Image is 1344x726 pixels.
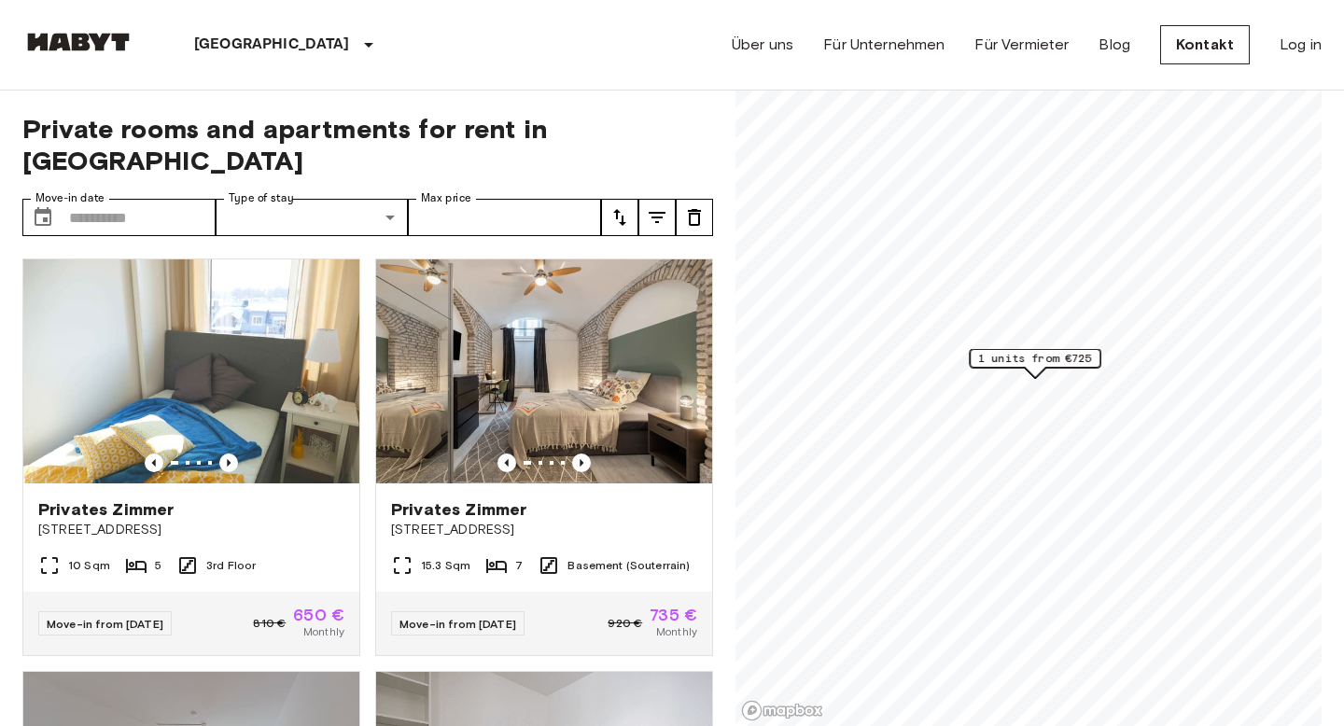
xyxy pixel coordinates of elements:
[421,557,470,574] span: 15.3 Sqm
[38,521,344,539] span: [STREET_ADDRESS]
[22,258,360,656] a: Marketing picture of unit DE-02-011-001-01HFPrevious imagePrevious imagePrivates Zimmer[STREET_AD...
[391,521,697,539] span: [STREET_ADDRESS]
[1160,25,1250,64] a: Kontakt
[47,617,163,631] span: Move-in from [DATE]
[155,557,161,574] span: 5
[293,607,344,623] span: 650 €
[732,34,793,56] a: Über uns
[497,454,516,472] button: Previous image
[978,350,1092,367] span: 1 units from €725
[650,607,697,623] span: 735 €
[1099,34,1130,56] a: Blog
[823,34,945,56] a: Für Unternehmen
[515,557,523,574] span: 7
[601,199,638,236] button: tune
[970,349,1100,378] div: Map marker
[145,454,163,472] button: Previous image
[35,190,105,206] label: Move-in date
[194,34,350,56] p: [GEOGRAPHIC_DATA]
[1280,34,1322,56] a: Log in
[399,617,516,631] span: Move-in from [DATE]
[206,557,256,574] span: 3rd Floor
[68,557,110,574] span: 10 Sqm
[608,615,642,632] span: 920 €
[572,454,591,472] button: Previous image
[421,190,471,206] label: Max price
[229,190,294,206] label: Type of stay
[24,199,62,236] button: Choose date
[656,623,697,640] span: Monthly
[391,498,526,521] span: Privates Zimmer
[22,113,713,176] span: Private rooms and apartments for rent in [GEOGRAPHIC_DATA]
[23,259,359,483] img: Marketing picture of unit DE-02-011-001-01HF
[974,34,1069,56] a: Für Vermieter
[253,615,286,632] span: 810 €
[638,199,676,236] button: tune
[741,700,823,721] a: Mapbox logo
[303,623,344,640] span: Monthly
[38,498,174,521] span: Privates Zimmer
[676,199,713,236] button: tune
[969,349,1099,378] div: Map marker
[567,557,690,574] span: Basement (Souterrain)
[375,258,713,656] a: Marketing picture of unit DE-02-004-006-05HFPrevious imagePrevious imagePrivates Zimmer[STREET_AD...
[376,259,712,483] img: Marketing picture of unit DE-02-004-006-05HF
[22,33,134,51] img: Habyt
[219,454,238,472] button: Previous image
